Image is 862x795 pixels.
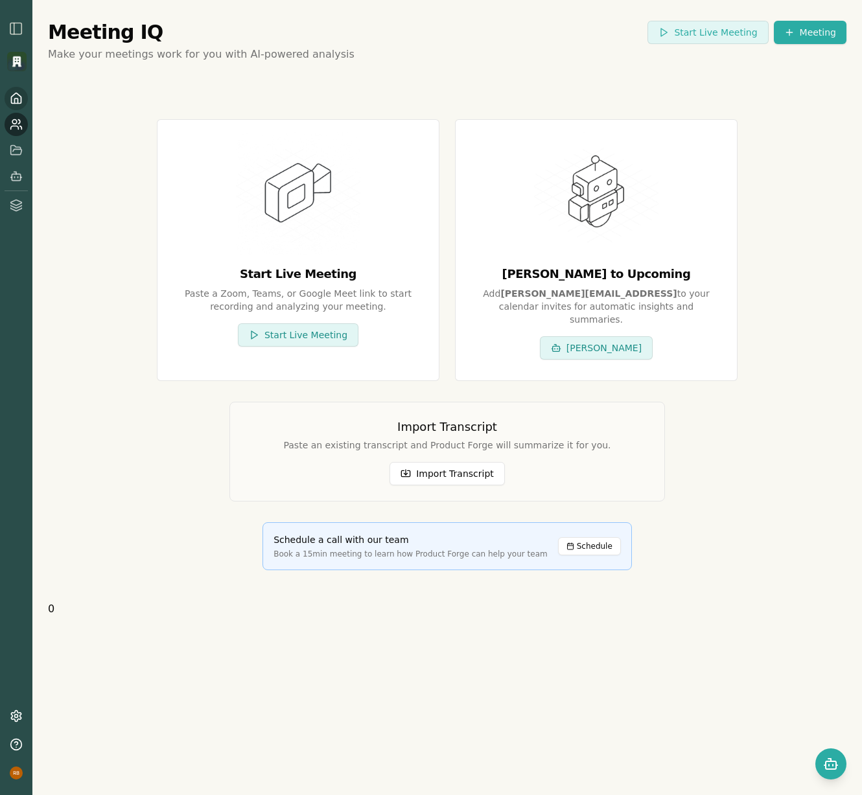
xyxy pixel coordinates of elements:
[178,287,418,313] div: Paste a Zoom, Teams, or Google Meet link to start recording and analyzing your meeting.
[48,21,163,44] h1: Meeting IQ
[178,265,418,283] div: Start Live Meeting
[5,733,28,756] button: Help
[48,47,846,62] p: Make your meetings work for you with AI-powered analysis
[774,21,846,44] button: Meeting
[274,533,548,546] h2: Schedule a call with our team
[390,462,505,485] button: Import Transcript
[476,287,716,326] div: Add to your calendar invites for automatic insights and summaries.
[7,52,27,71] img: Organization logo
[500,288,677,299] span: [PERSON_NAME][EMAIL_ADDRESS]
[246,439,649,452] p: Paste an existing transcript and Product Forge will summarize it for you.
[8,21,24,36] img: sidebar
[476,265,716,283] div: [PERSON_NAME] to Upcoming
[647,21,768,44] button: Start Live Meeting
[558,537,621,555] button: Schedule
[274,549,548,559] p: Book a 15min meeting to learn how Product Forge can help your team
[238,323,358,347] button: Start Live Meeting
[540,336,653,360] button: [PERSON_NAME]
[236,130,360,255] img: Start Live Meeting
[246,418,649,436] h3: Import Transcript
[534,130,658,255] img: Invite Smith to Upcoming
[815,748,846,779] button: Open chat
[10,766,23,779] img: profile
